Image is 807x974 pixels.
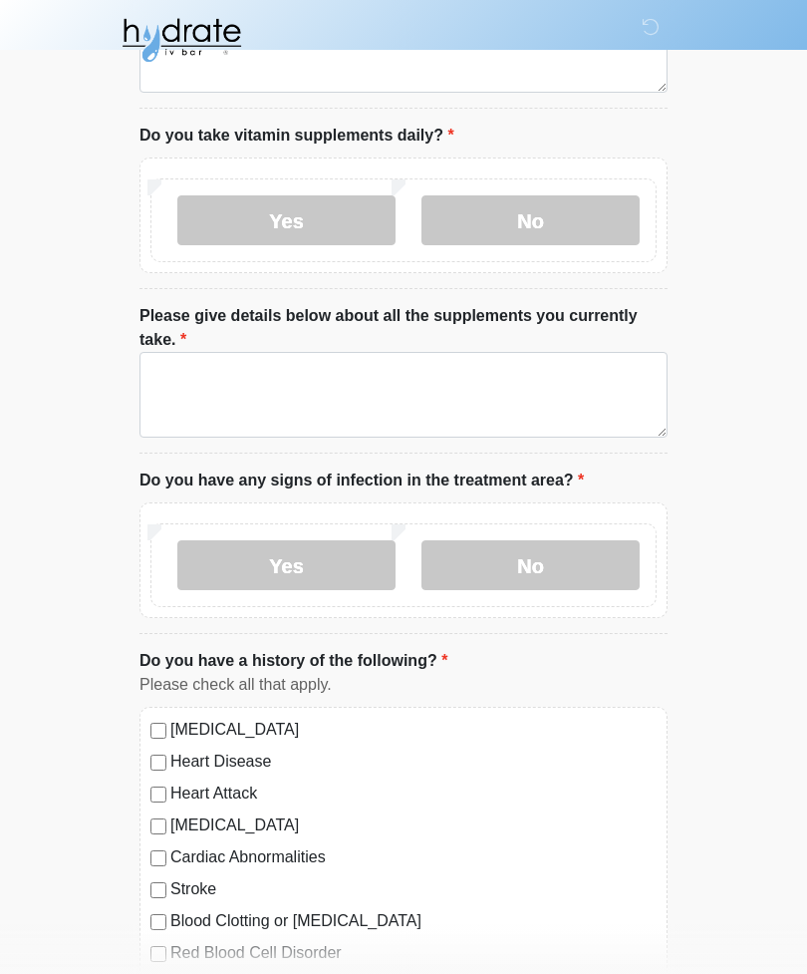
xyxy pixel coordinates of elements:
[150,914,166,930] input: Blood Clotting or [MEDICAL_DATA]
[170,845,657,869] label: Cardiac Abnormalities
[177,195,396,245] label: Yes
[139,304,668,352] label: Please give details below about all the supplements you currently take.
[150,723,166,739] input: [MEDICAL_DATA]
[139,649,447,673] label: Do you have a history of the following?
[150,946,166,962] input: Red Blood Cell Disorder
[421,540,640,590] label: No
[170,813,657,837] label: [MEDICAL_DATA]
[170,877,657,901] label: Stroke
[150,818,166,834] input: [MEDICAL_DATA]
[150,882,166,898] input: Stroke
[150,850,166,866] input: Cardiac Abnormalities
[170,718,657,742] label: [MEDICAL_DATA]
[177,540,396,590] label: Yes
[170,941,657,965] label: Red Blood Cell Disorder
[139,673,668,697] div: Please check all that apply.
[150,787,166,803] input: Heart Attack
[170,750,657,774] label: Heart Disease
[139,124,454,148] label: Do you take vitamin supplements daily?
[139,469,584,492] label: Do you have any signs of infection in the treatment area?
[170,782,657,806] label: Heart Attack
[150,755,166,771] input: Heart Disease
[170,909,657,933] label: Blood Clotting or [MEDICAL_DATA]
[120,15,243,65] img: Hydrate IV Bar - Fort Collins Logo
[421,195,640,245] label: No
